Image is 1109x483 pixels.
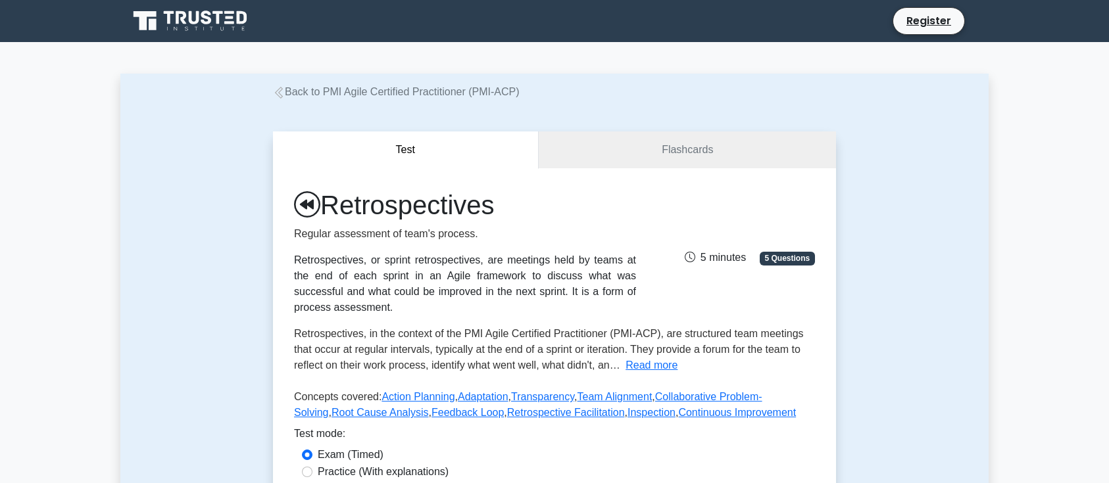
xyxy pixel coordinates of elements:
[294,426,815,447] div: Test mode:
[578,391,653,402] a: Team Alignment
[294,226,636,242] p: Regular assessment of team's process.
[382,391,455,402] a: Action Planning
[332,407,429,418] a: Root Cause Analysis
[760,252,815,265] span: 5 Questions
[318,464,449,480] label: Practice (With explanations)
[431,407,504,418] a: Feedback Loop
[628,407,676,418] a: Inspection
[458,391,508,402] a: Adaptation
[626,357,678,373] button: Read more
[899,11,959,31] a: Register
[294,252,636,315] div: Retrospectives, or sprint retrospectives, are meetings held by teams at the end of each sprint in...
[507,407,625,418] a: Retrospective Facilitation
[294,189,636,221] h1: Retrospectives
[273,86,520,97] a: Back to PMI Agile Certified Practitioner (PMI-ACP)
[294,389,815,426] p: Concepts covered: , , , , , , , , ,
[318,447,383,463] label: Exam (Timed)
[685,252,746,263] span: 5 minutes
[678,407,796,418] a: Continuous Improvement
[511,391,574,402] a: Transparency
[273,131,539,169] button: Test
[539,131,836,169] a: Flashcards
[294,328,804,371] span: Retrospectives, in the context of the PMI Agile Certified Practitioner (PMI-ACP), are structured ...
